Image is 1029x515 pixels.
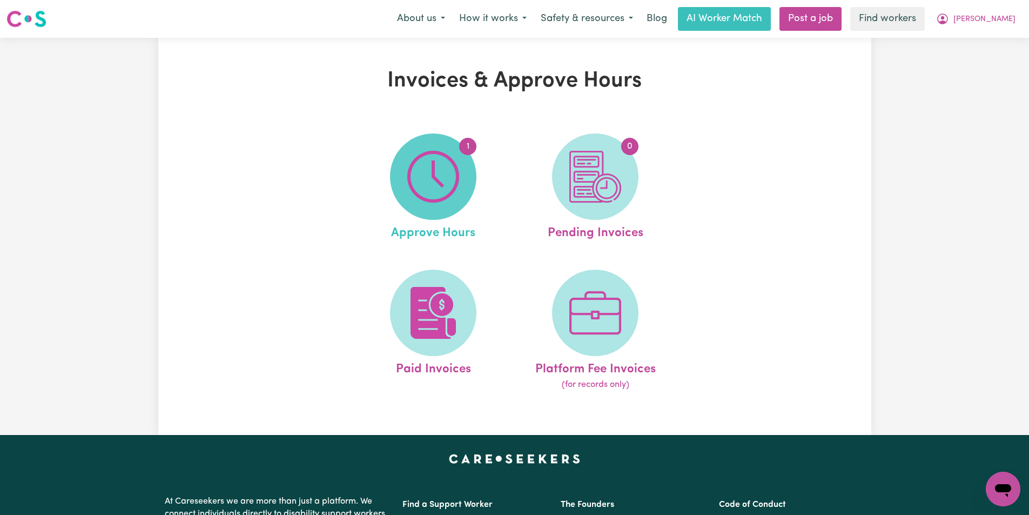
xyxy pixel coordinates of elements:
a: Find workers [850,7,925,31]
iframe: Button to launch messaging window [986,472,1020,506]
a: Approve Hours [355,133,511,243]
span: 1 [459,138,476,155]
a: AI Worker Match [678,7,771,31]
img: Careseekers logo [6,9,46,29]
a: Post a job [779,7,842,31]
span: Pending Invoices [548,220,643,243]
span: Platform Fee Invoices [535,356,656,379]
a: Find a Support Worker [402,500,493,509]
button: My Account [929,8,1023,30]
a: Pending Invoices [517,133,673,243]
a: Code of Conduct [719,500,786,509]
span: (for records only) [562,378,629,391]
h1: Invoices & Approve Hours [284,68,746,94]
span: Approve Hours [391,220,475,243]
a: Platform Fee Invoices(for records only) [517,270,673,392]
a: The Founders [561,500,614,509]
a: Paid Invoices [355,270,511,392]
button: Safety & resources [534,8,640,30]
a: Careseekers home page [449,454,580,463]
button: About us [390,8,452,30]
span: 0 [621,138,638,155]
a: Careseekers logo [6,6,46,31]
span: [PERSON_NAME] [953,14,1015,25]
span: Paid Invoices [396,356,471,379]
a: Blog [640,7,674,31]
button: How it works [452,8,534,30]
